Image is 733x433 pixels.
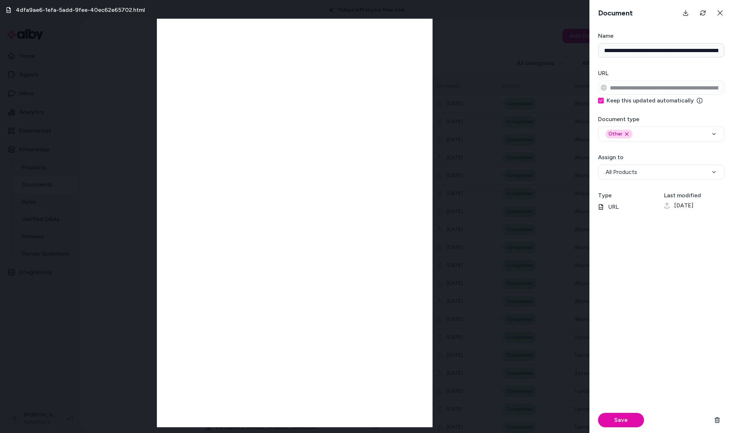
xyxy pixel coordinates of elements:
[598,154,624,161] label: Assign to
[606,168,637,176] span: All Products
[598,69,724,78] h3: URL
[598,203,658,211] p: URL
[664,191,724,200] h3: Last modified
[16,6,145,14] h3: 4dfa9ae6-1efa-5add-9fee-40ec62e65702.html
[624,131,630,137] button: Remove other option
[606,130,632,138] div: Other
[598,413,644,427] button: Save
[598,126,724,142] button: OtherRemove other option
[595,8,636,18] h3: Document
[696,6,710,20] button: Refresh
[607,98,702,103] label: Keep this updated automatically
[598,115,724,124] h3: Document type
[598,191,658,200] h3: Type
[674,201,694,210] span: [DATE]
[598,32,724,40] h3: Name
